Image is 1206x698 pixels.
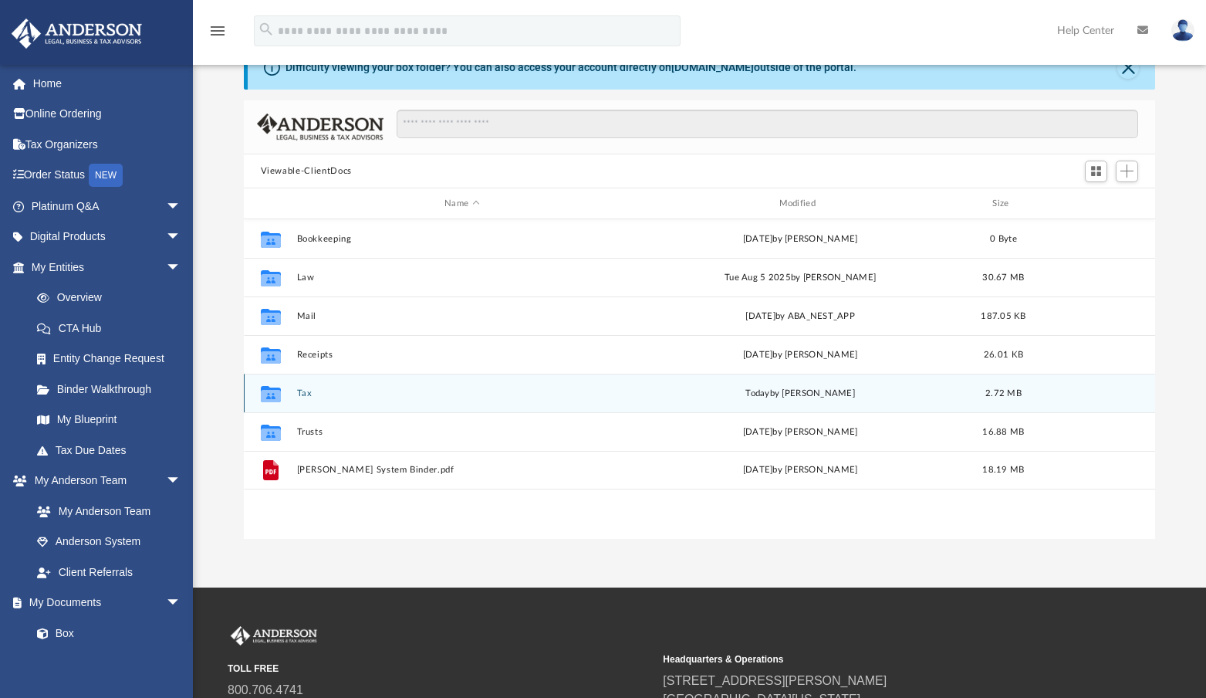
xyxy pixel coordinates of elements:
div: Difficulty viewing your box folder? You can also access your account directly on outside of the p... [285,59,856,76]
a: Entity Change Request [22,344,204,374]
a: CTA Hub [22,313,204,344]
div: [DATE] by [PERSON_NAME] [634,463,965,477]
small: TOLL FREE [228,662,652,676]
span: 16.88 MB [982,428,1024,436]
span: arrow_drop_down [166,252,197,283]
span: arrow_drop_down [166,222,197,253]
a: 800.706.4741 [228,683,303,696]
i: menu [208,22,227,40]
span: arrow_drop_down [166,191,197,222]
button: Close [1117,57,1139,79]
div: Modified [634,197,966,211]
a: Box [22,618,189,649]
a: Tax Organizers [11,129,204,160]
button: Receipts [296,350,627,360]
div: [DATE] by [PERSON_NAME] [634,425,965,439]
div: id [250,197,289,211]
button: Viewable-ClientDocs [261,164,352,178]
a: My Anderson Team [22,496,189,527]
a: Binder Walkthrough [22,374,204,405]
span: 2.72 MB [985,389,1022,398]
button: [PERSON_NAME] System Binder.pdf [296,465,627,475]
a: Platinum Q&Aarrow_drop_down [11,191,204,222]
span: 0 Byte [990,235,1017,243]
a: Tax Due Dates [22,435,204,466]
a: Home [11,68,204,99]
button: Add [1116,161,1139,182]
div: Tue Aug 5 2025 by [PERSON_NAME] [634,271,965,285]
button: Trusts [296,427,627,437]
small: Headquarters & Operations [663,652,1087,666]
span: arrow_drop_down [166,588,197,619]
span: 18.19 MB [982,466,1024,474]
div: id [1041,197,1149,211]
span: 187.05 KB [981,312,1025,320]
button: Tax [296,388,627,398]
a: [DOMAIN_NAME] [671,61,754,73]
a: Anderson System [22,527,197,557]
a: My Entitiesarrow_drop_down [11,252,204,283]
a: My Documentsarrow_drop_down [11,588,197,618]
a: Online Ordering [11,99,204,130]
span: arrow_drop_down [166,466,197,497]
div: grid [244,219,1156,539]
a: Order StatusNEW [11,160,204,191]
div: Name [296,197,627,211]
button: Bookkeeping [296,234,627,244]
img: Anderson Advisors Platinum Portal [228,626,320,646]
span: 26.01 KB [984,351,1023,359]
div: by [PERSON_NAME] [634,387,965,401]
div: [DATE] by [PERSON_NAME] [634,232,965,246]
a: menu [208,29,227,40]
div: [DATE] by [PERSON_NAME] [634,348,965,362]
img: Anderson Advisors Platinum Portal [7,19,147,49]
a: My Anderson Teamarrow_drop_down [11,466,197,496]
span: 30.67 MB [982,273,1024,282]
span: today [745,389,769,398]
button: Law [296,273,627,283]
button: Mail [296,311,627,321]
a: Overview [22,283,204,313]
input: Search files and folders [397,110,1138,139]
div: NEW [89,164,123,187]
i: search [258,21,275,38]
a: Client Referrals [22,557,197,588]
div: [DATE] by ABA_NEST_APP [634,310,965,324]
button: Switch to Grid View [1085,161,1108,182]
div: Size [972,197,1034,211]
a: My Blueprint [22,405,197,435]
a: [STREET_ADDRESS][PERSON_NAME] [663,674,887,687]
img: User Pic [1171,19,1194,42]
a: Digital Productsarrow_drop_down [11,222,204,252]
